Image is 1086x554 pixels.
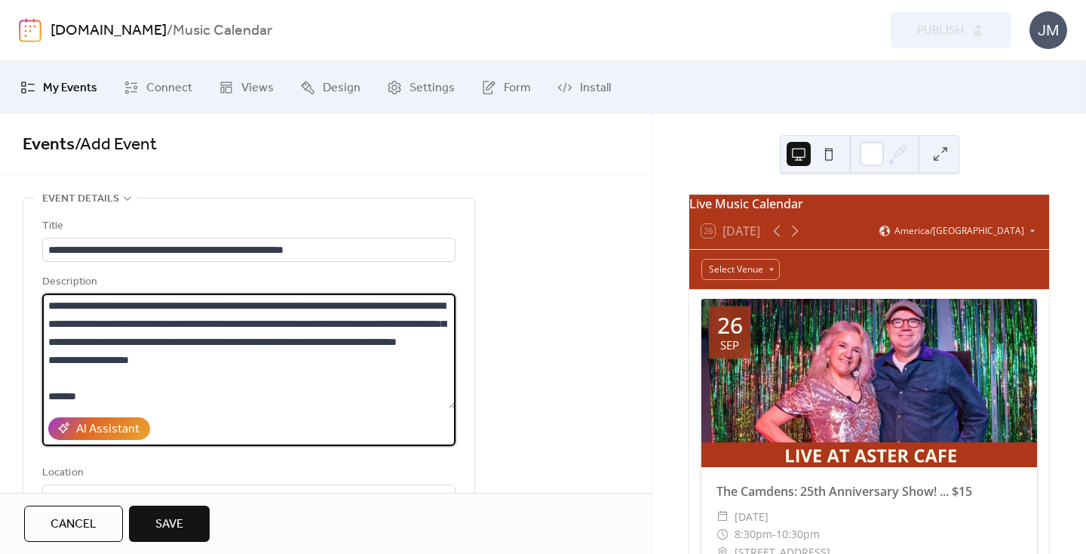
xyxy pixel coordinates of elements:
[76,420,140,439] div: AI Assistant
[716,508,729,526] div: ​
[9,67,109,108] a: My Events
[735,525,772,543] span: 8:30pm
[776,525,820,543] span: 10:30pm
[42,190,119,208] span: Event details
[42,464,452,482] div: Location
[51,516,97,534] span: Cancel
[167,17,173,45] b: /
[48,417,150,440] button: AI Assistant
[546,67,622,108] a: Install
[1029,11,1067,49] div: JM
[289,67,372,108] a: Design
[720,340,739,351] div: Sep
[241,79,274,97] span: Views
[155,516,183,534] span: Save
[19,18,41,42] img: logo
[42,217,452,235] div: Title
[129,506,210,542] button: Save
[717,314,743,337] div: 26
[51,17,167,45] a: [DOMAIN_NAME]
[323,79,360,97] span: Design
[146,79,192,97] span: Connect
[43,79,97,97] span: My Events
[716,483,972,500] a: The Camdens: 25th Anniversary Show! ... $15
[716,525,729,543] div: ​
[772,525,776,543] span: -
[410,79,455,97] span: Settings
[580,79,611,97] span: Install
[207,67,285,108] a: Views
[894,226,1024,235] span: America/[GEOGRAPHIC_DATA]
[689,195,1049,213] div: Live Music Calendar
[42,273,452,291] div: Description
[75,128,157,162] span: / Add Event
[735,508,768,526] span: [DATE]
[376,67,466,108] a: Settings
[112,67,204,108] a: Connect
[504,79,531,97] span: Form
[24,506,123,542] button: Cancel
[173,17,272,45] b: Music Calendar
[470,67,542,108] a: Form
[23,128,75,162] a: Events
